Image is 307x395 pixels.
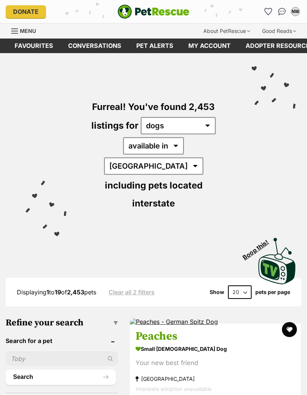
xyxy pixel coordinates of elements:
[17,288,96,296] span: Displaying to of pets
[136,344,295,355] strong: small [DEMOGRAPHIC_DATA] Dog
[198,24,255,39] div: About PetRescue
[46,288,49,296] strong: 1
[6,5,46,18] a: Donate
[6,318,118,328] h3: Refine your search
[6,337,118,344] header: Search for a pet
[241,234,276,261] span: Boop this!
[255,289,290,295] label: pets per page
[258,231,296,286] a: Boop this!
[91,101,215,131] span: Furreal! You've found 2,453 listings for
[118,4,189,19] img: logo-e224e6f780fb5917bec1dbf3a21bbac754714ae5b6737aabdf751b685950b380.svg
[210,289,224,295] span: Show
[257,24,301,39] div: Good Reads
[6,352,118,366] input: Toby
[129,39,181,53] a: Pet alerts
[136,330,295,344] h3: Peaches
[262,6,301,18] ul: Account quick links
[136,386,212,392] span: Interstate adoption unavailable
[61,39,129,53] a: conversations
[276,6,288,18] a: Conversations
[136,374,295,384] strong: [GEOGRAPHIC_DATA]
[130,318,218,325] img: Peaches - German Spitz Dog
[7,39,61,53] a: Favourites
[292,8,299,15] div: NW
[289,6,301,18] button: My account
[105,180,203,209] span: including pets located interstate
[282,322,297,337] button: favourite
[136,358,295,368] div: Your new best friend
[20,28,36,34] span: Menu
[6,370,116,385] button: Search
[118,4,189,19] a: PetRescue
[181,39,238,53] a: My account
[262,6,274,18] a: Favourites
[278,8,286,15] img: chat-41dd97257d64d25036548639549fe6c8038ab92f7586957e7f3b1b290dea8141.svg
[109,289,155,296] a: Clear all 2 filters
[11,24,41,37] a: Menu
[67,288,84,296] strong: 2,453
[258,238,296,284] img: PetRescue TV logo
[55,288,61,296] strong: 19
